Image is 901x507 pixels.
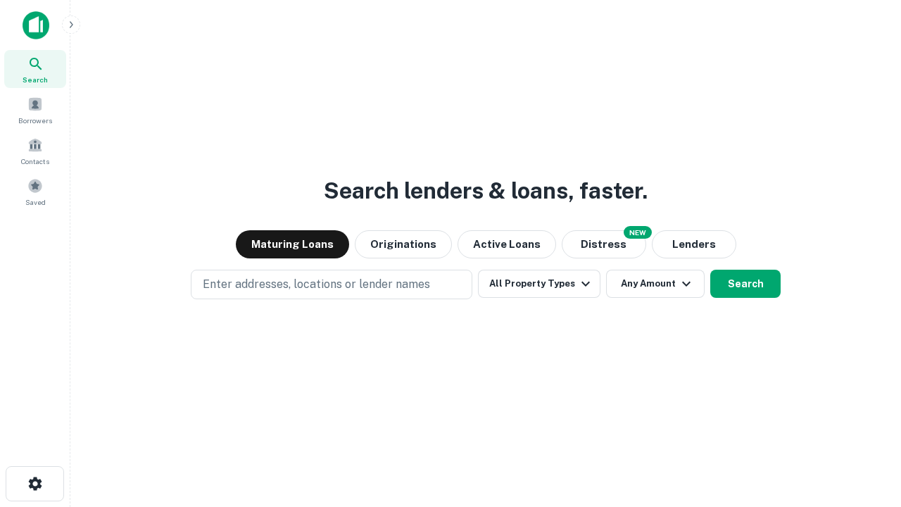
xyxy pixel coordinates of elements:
[236,230,349,258] button: Maturing Loans
[606,270,705,298] button: Any Amount
[203,276,430,293] p: Enter addresses, locations or lender names
[710,270,781,298] button: Search
[4,173,66,211] a: Saved
[25,196,46,208] span: Saved
[458,230,556,258] button: Active Loans
[4,91,66,129] a: Borrowers
[652,230,736,258] button: Lenders
[23,74,48,85] span: Search
[4,50,66,88] a: Search
[23,11,49,39] img: capitalize-icon.png
[562,230,646,258] button: Search distressed loans with lien and other non-mortgage details.
[191,270,472,299] button: Enter addresses, locations or lender names
[18,115,52,126] span: Borrowers
[4,132,66,170] a: Contacts
[324,174,648,208] h3: Search lenders & loans, faster.
[831,394,901,462] iframe: Chat Widget
[355,230,452,258] button: Originations
[624,226,652,239] div: NEW
[21,156,49,167] span: Contacts
[478,270,600,298] button: All Property Types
